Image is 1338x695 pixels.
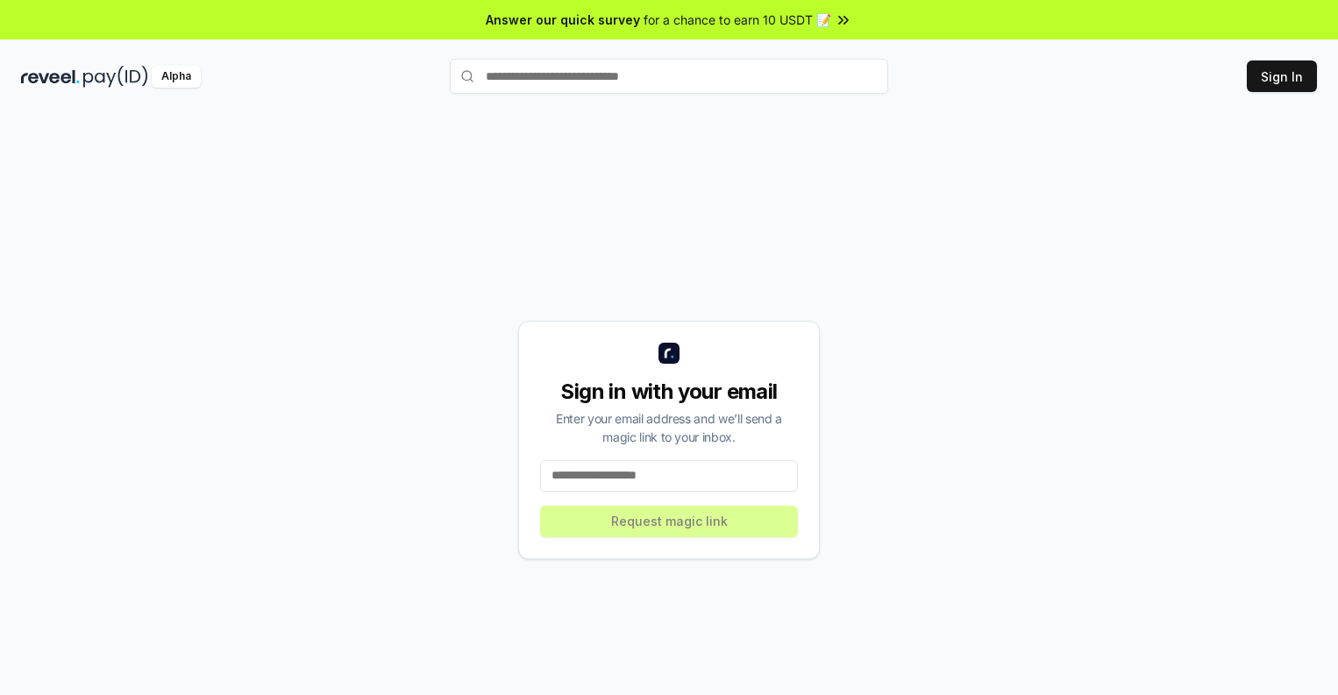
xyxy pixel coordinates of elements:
[1247,60,1317,92] button: Sign In
[21,66,80,88] img: reveel_dark
[540,409,798,446] div: Enter your email address and we’ll send a magic link to your inbox.
[152,66,201,88] div: Alpha
[83,66,148,88] img: pay_id
[486,11,640,29] span: Answer our quick survey
[644,11,831,29] span: for a chance to earn 10 USDT 📝
[540,378,798,406] div: Sign in with your email
[658,343,680,364] img: logo_small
